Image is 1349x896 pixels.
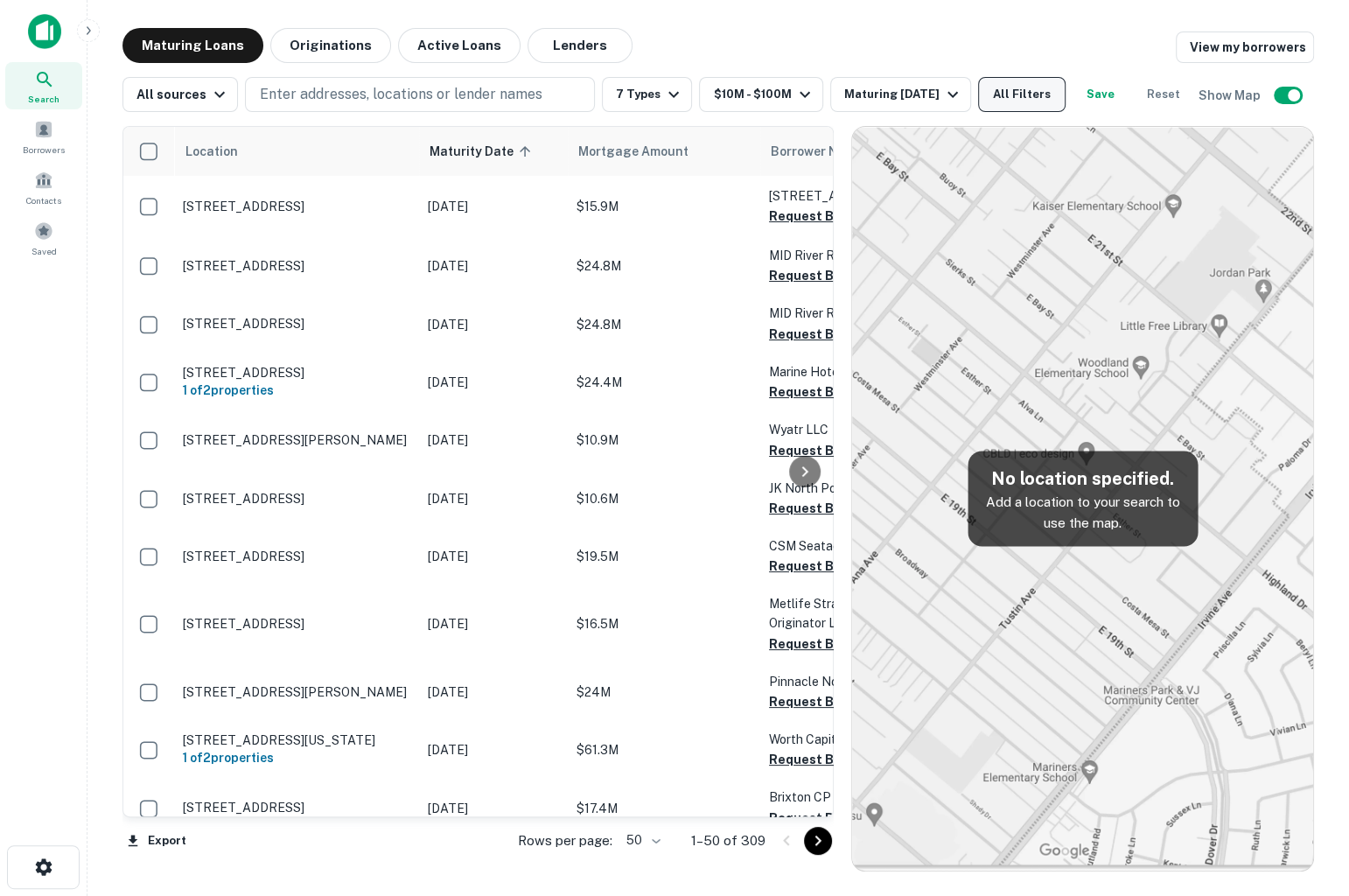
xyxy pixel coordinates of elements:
p: [STREET_ADDRESS] [183,800,410,815]
p: [STREET_ADDRESS] [183,616,410,632]
button: Maturing Loans [122,28,263,63]
h6: 1 of 2 properties [183,748,410,767]
p: $16.5M [577,614,751,633]
p: Brixton CP Chinatown LLC [769,787,944,807]
p: [STREET_ADDRESS] [183,258,410,274]
p: [DATE] [428,740,559,759]
button: Enter addresses, locations or lender names [245,77,595,112]
p: [DATE] [428,614,559,633]
p: [STREET_ADDRESS] [183,549,410,564]
button: Lenders [528,28,633,63]
h6: 1 of 2 properties [183,381,410,400]
p: [DATE] [428,197,559,216]
button: Request Borrower Info [769,556,911,577]
button: Request Borrower Info [769,808,911,829]
p: JK North Point LLC [769,479,944,498]
a: Borrowers [5,113,82,160]
button: Export [122,828,191,854]
button: Request Borrower Info [769,749,911,770]
span: Contacts [26,193,61,207]
p: [STREET_ADDRESS] [183,199,410,214]
p: $19.5M [577,547,751,566]
span: Borrowers [23,143,65,157]
p: Rows per page: [518,830,612,851]
p: [DATE] [428,489,559,508]
p: Add a location to your search to use the map. [982,491,1184,532]
p: [DATE] [428,256,559,276]
div: All sources [136,84,230,105]
p: [DATE] [428,547,559,566]
p: Worth Capital Holdings 52 LLC [769,730,944,749]
button: Request Borrower Info [769,324,911,345]
span: Maturity Date [430,141,536,162]
button: Request Borrower Info [769,440,911,461]
button: Reset [1136,77,1192,112]
button: Active Loans [398,28,521,63]
p: [STREET_ADDRESS] LLC [769,186,944,206]
p: $17.4M [577,799,751,818]
p: [DATE] [428,315,559,334]
p: [STREET_ADDRESS] [183,491,410,507]
span: Borrower Name [771,141,863,162]
p: $15.9M [577,197,751,216]
p: $24.8M [577,315,751,334]
p: MID River Restaurants LLC [769,246,944,265]
p: Pinnacle North Dallas LLC [769,672,944,691]
button: Request Borrower Info [769,498,911,519]
button: Originations [270,28,391,63]
th: Mortgage Amount [568,127,760,176]
button: Request Borrower Info [769,633,911,654]
button: Request Borrower Info [769,691,911,712]
th: Location [174,127,419,176]
span: Search [28,92,59,106]
p: $61.3M [577,740,751,759]
p: 1–50 of 309 [691,830,765,851]
img: map-placeholder.webp [852,127,1313,871]
a: Search [5,62,82,109]
p: [DATE] [428,373,559,392]
p: Enter addresses, locations or lender names [260,84,542,105]
button: Request Borrower Info [769,381,911,402]
h6: Show Map [1199,86,1263,105]
p: [DATE] [428,682,559,702]
p: $10.9M [577,430,751,450]
p: CSM Seatac LLC [769,536,944,556]
button: All sources [122,77,238,112]
div: Maturing [DATE] [844,84,963,105]
p: [STREET_ADDRESS] [183,365,410,381]
p: [STREET_ADDRESS][US_STATE] [183,732,410,748]
p: $10.6M [577,489,751,508]
p: [DATE] [428,430,559,450]
button: Request Borrower Info [769,265,911,286]
a: Contacts [5,164,82,211]
span: Mortgage Amount [578,141,711,162]
th: Maturity Date [419,127,568,176]
div: 50 [619,828,663,853]
button: Request Borrower Info [769,206,911,227]
span: Location [185,141,238,162]
p: $24.4M [577,373,751,392]
p: Wyatr LLC [769,420,944,439]
p: MID River Restaurants LLC [769,304,944,323]
a: Saved [5,214,82,262]
p: [DATE] [428,799,559,818]
p: Marine Hotels BW LLC [769,362,944,381]
p: [STREET_ADDRESS][PERSON_NAME] [183,432,410,448]
button: $10M - $100M [699,77,822,112]
th: Borrower Name [760,127,953,176]
h5: No location specified. [982,465,1184,491]
button: Go to next page [804,827,832,855]
img: capitalize-icon.png [28,14,61,49]
span: Saved [31,244,57,258]
p: Metlife Strategic Hotel Originator LLC [769,594,944,633]
p: $24M [577,682,751,702]
p: [STREET_ADDRESS] [183,316,410,332]
button: Save your search to get updates of matches that match your search criteria. [1073,77,1129,112]
a: View my borrowers [1176,31,1314,63]
p: [STREET_ADDRESS][PERSON_NAME] [183,684,410,700]
button: All Filters [978,77,1066,112]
